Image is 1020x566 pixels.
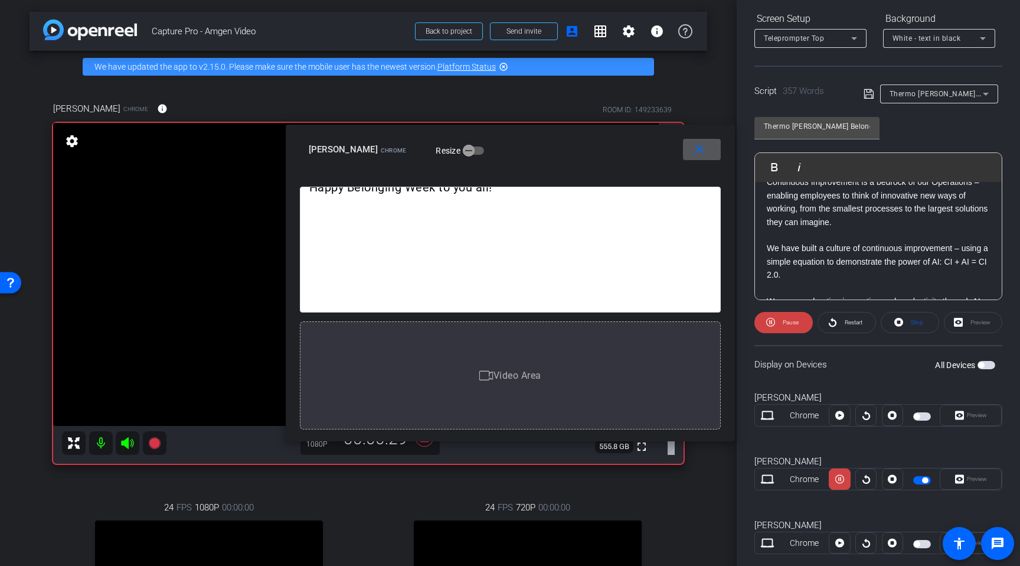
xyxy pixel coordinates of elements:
span: Chrome [123,105,148,113]
a: Platform Status [437,62,496,71]
div: [PERSON_NAME] [754,519,1002,532]
span: Chrome [381,147,407,154]
span: Pause [783,319,799,326]
span: 00:00:00 [222,501,254,514]
p: We are accelerating innovation and productivity through AI investments from discovery to developm... [767,295,990,361]
mat-icon: account_box [565,24,579,38]
span: White - text in black [892,34,961,43]
span: Capture Pro - Amgen Video [152,19,408,43]
span: FPS [498,501,513,514]
mat-icon: fullscreen [635,440,649,454]
div: Background [883,9,995,29]
span: Teleprompter Top [764,34,824,43]
span: Send invite [506,27,541,36]
div: Script [754,84,847,98]
mat-icon: settings [622,24,636,38]
mat-icon: grid_on [593,24,607,38]
img: app-logo [43,19,137,40]
p: Happy Belonging Week to you all! [309,181,711,194]
mat-icon: highlight_off [499,62,508,71]
mat-icon: info [650,24,664,38]
span: Restart [845,319,862,326]
span: 357 Words [783,86,824,96]
div: Screen Setup [754,9,867,29]
mat-icon: accessibility [952,536,966,551]
span: [PERSON_NAME] [309,144,378,155]
div: Chrome [780,473,829,486]
span: Video Area [493,369,541,380]
span: Stop [911,319,923,326]
input: Title [764,119,870,134]
div: Chrome [780,409,829,422]
label: Resize [436,145,463,157]
mat-icon: close [692,142,707,157]
mat-icon: message [990,536,1005,551]
span: 720P [516,501,535,514]
div: [PERSON_NAME] [754,391,1002,405]
span: 24 [164,501,174,514]
div: [PERSON_NAME] [754,455,1002,469]
span: 555.8 GB [595,440,633,454]
span: 00:00:00 [538,501,570,514]
label: All Devices [935,359,977,371]
div: We have updated the app to v2.15.0. Please make sure the mobile user has the newest version. [83,58,654,76]
div: ROOM ID: 149233639 [603,105,672,115]
span: 24 [485,501,495,514]
p: We have built a culture of continuous improvement – using a simple equation to demonstrate the po... [767,242,990,281]
span: 1080P [195,501,219,514]
mat-icon: settings [64,134,80,148]
span: FPS [176,501,192,514]
div: Chrome [780,537,829,549]
mat-icon: info [157,103,168,114]
span: Back to project [426,27,472,35]
div: 1080P [306,440,336,449]
span: [PERSON_NAME] [53,102,120,115]
div: Display on Devices [754,345,1002,383]
p: Continuous Improvement is a bedrock of our Operations – enabling employees to think of innovative... [767,175,990,229]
